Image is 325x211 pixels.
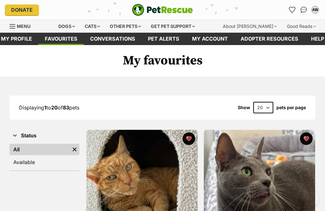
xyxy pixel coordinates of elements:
button: Status [10,132,79,140]
a: Donate [5,4,39,15]
a: Remove filter [70,144,79,155]
img: logo-e224e6f780fb5917bec1dbf3a21bbac754714ae5b6737aabdf751b685950b380.svg [132,4,193,16]
button: favourite [300,132,312,145]
a: conversations [84,33,142,45]
div: About [PERSON_NAME] [218,20,281,33]
strong: 83 [63,104,69,111]
strong: 1 [44,104,46,111]
div: Status [10,142,79,170]
label: pets per page [276,105,306,110]
div: Dogs [54,20,79,33]
div: AW [312,7,318,13]
span: Menu [17,23,30,29]
iframe: Help Scout Beacon - Open [285,189,319,208]
div: Good Reads [282,20,320,33]
a: Adopter resources [234,33,305,45]
img: chat-41dd97257d64d25036548639549fe6c8038ab92f7586957e7f3b1b290dea8141.svg [301,7,307,13]
a: Pet alerts [142,33,186,45]
strong: 20 [51,104,58,111]
ul: Account quick links [287,5,320,15]
a: Favourites [287,5,297,15]
a: Favourites [38,33,84,45]
a: Menu [10,20,35,31]
a: Conversations [299,5,309,15]
a: My account [186,33,234,45]
button: favourite [182,132,195,145]
a: Available [10,156,79,168]
span: Displaying to of pets [19,104,79,111]
span: Show [238,105,250,110]
div: Get pet support [146,20,199,33]
a: All [10,144,70,155]
a: PetRescue [132,4,193,16]
button: My account [310,5,320,15]
div: Cats [80,20,104,33]
div: Other pets [105,20,145,33]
